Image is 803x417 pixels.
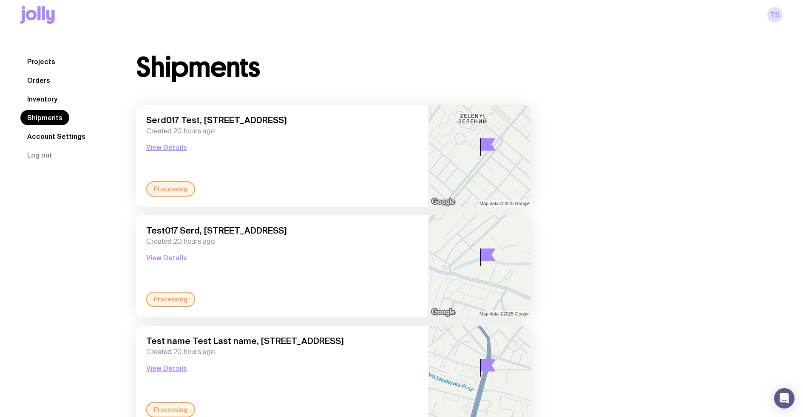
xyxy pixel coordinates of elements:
[146,292,195,307] div: Processing
[146,348,418,356] span: Created 20 hours ago
[146,127,418,135] span: Created 20 hours ago
[767,7,783,23] a: TS
[20,147,59,163] button: Log out
[146,237,418,246] span: Created 20 hours ago
[146,142,187,152] button: View Details
[146,253,187,263] button: View Details
[146,336,418,346] span: Test name Test Last name, [STREET_ADDRESS]
[20,54,62,69] a: Projects
[774,388,794,409] div: Open Intercom Messenger
[20,110,69,125] a: Shipments
[20,129,92,144] a: Account Settings
[146,115,418,125] span: Serd017 Test, [STREET_ADDRESS]
[146,363,187,373] button: View Details
[20,91,64,107] a: Inventory
[429,105,531,207] img: staticmap
[429,215,531,317] img: staticmap
[20,73,57,88] a: Orders
[146,225,418,236] span: Test017 Serd, [STREET_ADDRESS]
[136,54,260,81] h1: Shipments
[146,181,195,197] div: Processing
